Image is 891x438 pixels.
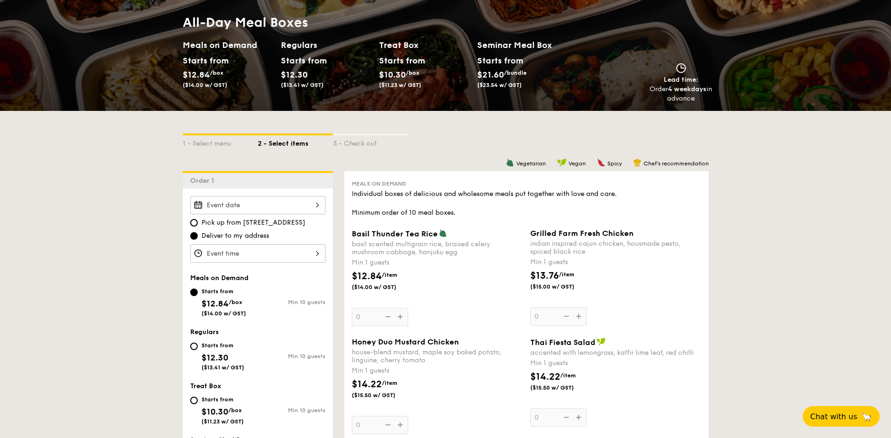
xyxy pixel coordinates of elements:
span: ($15.50 w/ GST) [352,391,416,399]
span: Basil Thunder Tea Rice [352,229,438,238]
div: 2 - Select items [258,135,333,149]
span: Vegetarian [516,160,546,167]
span: /item [559,271,574,278]
span: /box [406,70,419,76]
img: icon-chef-hat.a58ddaea.svg [633,158,642,167]
div: basil scented multigrain rice, braised celery mushroom cabbage, hanjuku egg [352,240,523,256]
div: Starts from [183,54,225,68]
div: Starts from [281,54,323,68]
img: icon-vegan.f8ff3823.svg [557,158,566,167]
span: ($11.23 w/ GST) [201,418,244,425]
img: icon-vegetarian.fe4039eb.svg [506,158,514,167]
div: house-blend mustard, maple soy baked potato, linguine, cherry tomato [352,348,523,364]
span: /bundle [504,70,527,76]
span: /box [229,299,242,305]
span: $12.30 [281,70,308,80]
div: Min 1 guests [530,258,701,267]
span: Regulars [190,328,219,336]
span: Meals on Demand [352,180,406,187]
strong: 4 weekdays [668,85,706,93]
div: Min 1 guests [352,258,523,267]
input: Starts from$12.30($13.41 w/ GST)Min 10 guests [190,343,198,350]
span: ($23.54 w/ GST) [477,82,522,88]
div: 3 - Check out [333,135,408,149]
input: Starts from$12.84/box($14.00 w/ GST)Min 10 guests [190,289,198,296]
h1: All-Day Meal Boxes [183,14,575,31]
h2: Seminar Meal Box [477,39,575,52]
img: icon-vegan.f8ff3823.svg [597,337,606,346]
span: Chat with us [810,412,857,421]
span: /box [228,407,242,414]
span: $12.84 [201,298,229,309]
div: 1 - Select menu [183,135,258,149]
span: /item [382,272,397,278]
div: Min 10 guests [258,407,325,414]
span: Thai Fiesta Salad [530,338,596,347]
div: Individual boxes of delicious and wholesome meals put together with love and care. Minimum order ... [352,189,701,218]
img: icon-clock.2db775ea.svg [674,63,688,73]
span: $14.22 [530,371,560,383]
button: Chat with us🦙 [803,406,880,427]
div: Starts from [201,342,244,349]
span: Deliver to my address [201,231,269,241]
img: icon-spicy.37a8142b.svg [597,158,605,167]
span: $10.30 [379,70,406,80]
span: ($15.00 w/ GST) [530,283,594,290]
input: Pick up from [STREET_ADDRESS] [190,219,198,227]
div: Order in advance [650,85,713,103]
span: Vegan [568,160,586,167]
span: $10.30 [201,407,228,417]
span: Chef's recommendation [643,160,709,167]
span: ($15.50 w/ GST) [530,384,594,391]
span: Spicy [607,160,622,167]
span: Treat Box [190,382,221,390]
span: $14.22 [352,379,382,390]
span: $12.30 [201,352,228,363]
div: Starts from [379,54,421,68]
img: icon-vegetarian.fe4039eb.svg [439,229,447,237]
span: /item [382,380,397,386]
input: Starts from$10.30/box($11.23 w/ GST)Min 10 guests [190,397,198,404]
span: Lead time: [664,76,698,84]
span: ($11.23 w/ GST) [379,82,421,88]
span: ($13.41 w/ GST) [201,364,244,371]
input: Event date [190,196,325,214]
span: $13.76 [530,270,559,282]
div: Starts from [201,396,244,403]
div: Min 10 guests [258,299,325,305]
span: ($14.00 w/ GST) [352,283,416,291]
span: Honey Duo Mustard Chicken [352,337,459,346]
span: ($13.41 w/ GST) [281,82,324,88]
div: indian inspired cajun chicken, housmade pesto, spiced black rice [530,240,701,256]
div: accented with lemongrass, kaffir lime leaf, red chilli [530,349,701,357]
span: 🦙 [861,411,872,422]
h2: Treat Box [379,39,470,52]
span: Meals on Demand [190,274,248,282]
input: Deliver to my address [190,232,198,240]
div: Min 1 guests [530,359,701,368]
span: /item [560,372,576,379]
span: ($14.00 w/ GST) [201,310,246,317]
span: Pick up from [STREET_ADDRESS] [201,218,305,227]
span: ($14.00 w/ GST) [183,82,227,88]
input: Event time [190,244,325,263]
div: Starts from [477,54,523,68]
div: Min 1 guests [352,366,523,375]
span: $12.84 [183,70,210,80]
span: $12.84 [352,271,382,282]
span: Order 1 [190,177,218,185]
div: Starts from [201,288,246,295]
span: $21.60 [477,70,504,80]
span: /box [210,70,224,76]
div: Min 10 guests [258,353,325,360]
h2: Meals on Demand [183,39,273,52]
h2: Regulars [281,39,372,52]
span: Grilled Farm Fresh Chicken [530,229,634,238]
